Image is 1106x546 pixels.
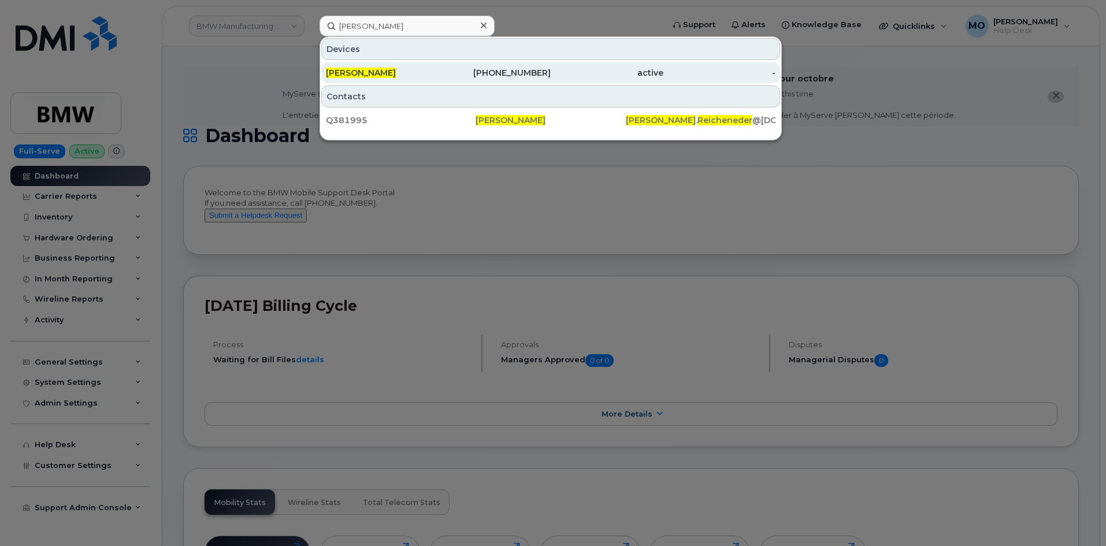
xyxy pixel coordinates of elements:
div: [PHONE_NUMBER] [439,67,551,79]
div: Contacts [321,86,780,107]
iframe: Messenger Launcher [1056,496,1097,537]
div: Devices [321,38,780,60]
span: Reicheneder [697,115,752,125]
a: [PERSON_NAME][PHONE_NUMBER]active- [321,62,780,83]
div: active [551,67,663,79]
span: [PERSON_NAME] [326,68,396,78]
span: [PERSON_NAME] [626,115,696,125]
div: - [663,67,776,79]
a: Q381995[PERSON_NAME][PERSON_NAME].Reicheneder@[DOMAIN_NAME] [321,110,780,131]
span: [PERSON_NAME] [476,115,545,125]
div: . @[DOMAIN_NAME] [626,114,775,126]
div: Q381995 [326,114,476,126]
